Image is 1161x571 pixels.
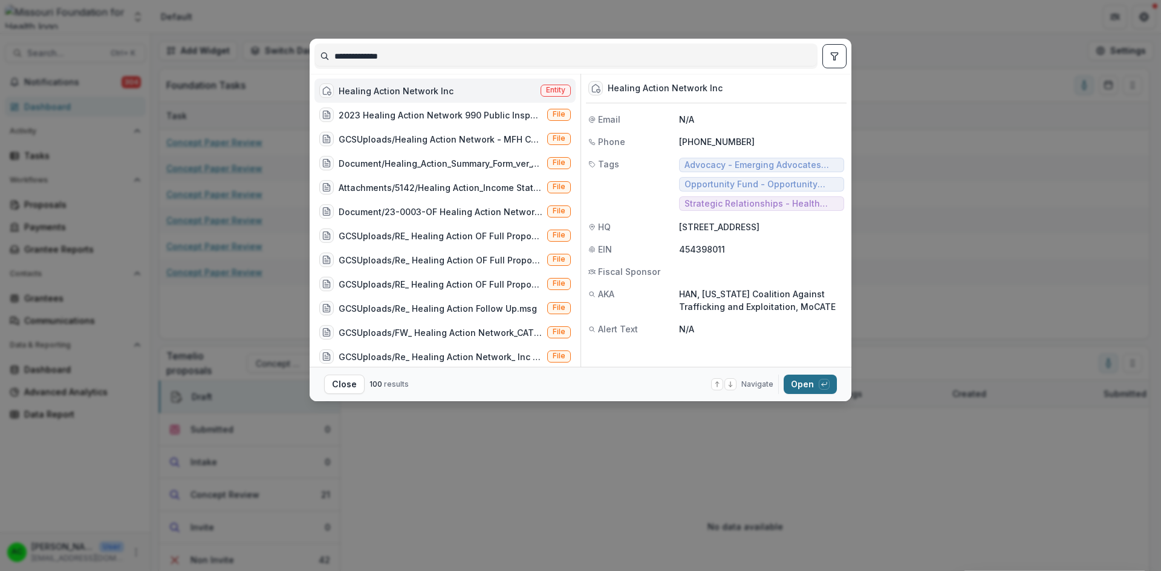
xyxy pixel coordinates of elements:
div: GCSUploads/Re_ Healing Action Follow Up.msg [339,302,537,315]
div: Attachments/5142/Healing Action_Income Statement_ [DATE].pdf [339,181,542,194]
span: AKA [598,288,614,300]
p: N/A [679,113,844,126]
span: File [553,158,565,167]
span: Opportunity Fund - Opportunity Fund - Grants/Contracts [685,179,839,190]
span: Strategic Relationships - Health Equity Fund [685,199,839,209]
span: Tags [598,158,619,170]
p: [PHONE_NUMBER] [679,135,844,148]
span: Email [598,113,620,126]
span: Alert Text [598,323,638,335]
div: Document/23-0003-OF Healing Action Network Summary Form.docx [339,205,542,218]
span: results [384,379,409,389]
span: File [553,327,565,336]
div: 2023 Healing Action Network 990 Public Inspection Copy Tax Return (1).pdf [339,109,542,121]
div: GCSUploads/RE_ Healing Action OF Full Proposal_ver_2.msg [339,278,542,291]
span: HQ [598,221,611,233]
span: 100 [369,379,382,389]
span: File [553,207,565,215]
button: Open [784,375,837,394]
span: File [553,110,565,118]
div: GCSUploads/Re_ Healing Action Network_ Inc - Budget Modification + Quick Follow-Up_ver_1.msg [339,350,542,363]
p: 454398011 [679,243,844,256]
span: File [553,231,565,239]
div: GCSUploads/RE_ Healing Action OF Full Proposal.msg [339,230,542,242]
span: File [553,303,565,312]
span: Fiscal Sponsor [598,265,660,278]
div: Document/Healing_Action_Summary_Form_ver_1.doc [339,157,542,170]
span: Entity [546,86,565,94]
button: Close [324,375,365,394]
span: Advocacy - Emerging Advocates ([DATE]-[DATE]) [685,160,839,170]
span: EIN [598,243,612,256]
p: [STREET_ADDRESS] [679,221,844,233]
p: N/A [679,323,844,335]
div: GCSUploads/FW_ Healing Action Network_CATE Update.msg [339,326,542,339]
span: Navigate [741,379,773,390]
span: Phone [598,135,625,148]
div: Healing Action Network Inc [608,83,723,94]
span: File [553,134,565,143]
span: File [553,279,565,288]
div: GCSUploads/Re_ Healing Action OF Full Proposal_ver_1.msg [339,254,542,266]
span: File [553,182,565,191]
div: Healing Action Network Inc [339,85,454,97]
p: HAN, [US_STATE] Coalition Against Trafficking and Exploitation, MoCATE [679,288,844,313]
div: GCSUploads/Healing Action Network - MFH Contract Services Question.msg [339,133,542,146]
button: toggle filters [822,44,847,68]
span: File [553,255,565,263]
span: File [553,352,565,360]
